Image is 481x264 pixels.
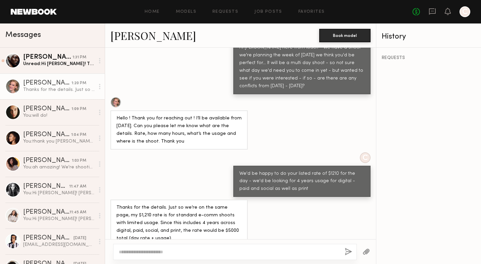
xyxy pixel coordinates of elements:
div: [PERSON_NAME] [23,209,69,216]
div: You: Hi [PERSON_NAME]! [PERSON_NAME] here from Kitsch - We have a shoot we're planning the week o... [23,190,95,196]
a: Job Posts [254,10,282,14]
div: [PERSON_NAME] [23,157,72,164]
div: 1:20 PM [71,80,86,87]
div: [PERSON_NAME] [23,183,69,190]
a: Requests [212,10,238,14]
div: REQUESTS [382,56,476,60]
a: [PERSON_NAME] [110,28,196,43]
a: C [460,6,470,17]
div: You: thank you [PERSON_NAME]! Loved having you! [23,138,95,145]
div: History [382,33,476,41]
div: [PERSON_NAME] [23,54,73,61]
div: Thanks for the details. Just so we’re on the same page, my $1,210 rate is for standard e-comm sho... [23,87,95,93]
div: 1:31 PM [73,54,86,61]
button: Book model [319,29,371,42]
div: [PERSON_NAME] [23,106,71,112]
a: Models [176,10,196,14]
div: [PERSON_NAME] [23,131,71,138]
div: We'd be happy to do your listed rate of $1210 for the day - we'd be looking for 4 years usage for... [239,170,365,193]
div: You: will do! [23,112,95,119]
div: [EMAIL_ADDRESS][DOMAIN_NAME] [23,242,95,248]
div: Unread: Hi [PERSON_NAME]! Thanks so much for reaching out — I’d love to be part of the shoot! I’m... [23,61,95,67]
div: You: ah amazing! We're shooting our shampoo and conditioner line - we'll be shooting in [GEOGRAPH... [23,164,95,170]
div: 1:09 PM [71,106,86,112]
div: [DATE] [74,235,86,242]
a: Book model [319,32,371,38]
a: Favorites [298,10,325,14]
div: 1:03 PM [72,158,86,164]
div: Hello ! Thank you for reaching out ! I’ll be available from [DATE]. Can you please let me know wh... [116,115,242,146]
div: 1:04 PM [71,132,86,138]
div: 11:47 AM [69,183,86,190]
div: Hi [PERSON_NAME] here from Kitsch - We have a shoot we're planning the week of [DATE] we think yo... [239,44,365,90]
div: [PERSON_NAME] [23,235,74,242]
div: [PERSON_NAME] [23,80,71,87]
a: Home [145,10,160,14]
div: 11:45 AM [69,209,86,216]
div: You: Hi [PERSON_NAME]! [PERSON_NAME] here from Kitsch - We have a shoot we're planning the week o... [23,216,95,222]
div: Thanks for the details. Just so we’re on the same page, my $1,210 rate is for standard e-comm sho... [116,204,242,243]
span: Messages [5,31,41,39]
